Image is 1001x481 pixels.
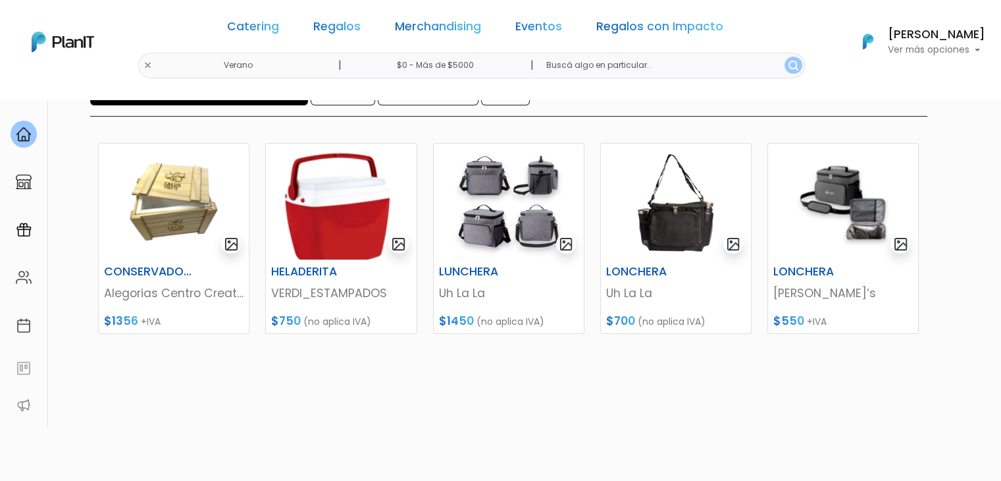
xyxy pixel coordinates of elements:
p: [PERSON_NAME]’s [773,285,913,302]
a: Eventos [515,21,562,37]
h6: HELADERITA [263,265,367,279]
a: Catering [227,21,279,37]
img: people-662611757002400ad9ed0e3c099ab2801c6687ba6c219adb57efc949bc21e19d.svg [16,269,32,285]
span: $750 [271,313,301,329]
span: (no aplica IVA) [303,315,371,328]
a: gallery-light LUNCHERA Uh La La $1450 (no aplica IVA) [433,143,584,334]
img: search_button-432b6d5273f82d61273b3651a40e1bd1b912527efae98b1b7a1b2c0702e16a8d.svg [788,61,798,71]
img: thumb_Captura_de_pantalla_2025-08-27_153741.png [266,144,416,260]
img: gallery-light [559,237,574,252]
img: marketplace-4ceaa7011d94191e9ded77b95e3339b90024bf715f7c57f8cf31f2d8c509eaba.svg [16,174,32,190]
img: thumb_Captura_de_pantalla_2025-09-18_115428.png [768,144,918,260]
img: feedback-78b5a0c8f98aac82b08bfc38622c3050aee476f2c9584af64705fc4e61158814.svg [16,360,32,376]
img: PlanIt Logo [854,27,883,56]
img: partners-52edf745621dab592f3b2c58e3bca9d71375a7ef29c3b500c9f145b62cc070d4.svg [16,397,32,413]
a: Regalos [313,21,361,37]
h6: LUNCHERA [431,265,535,279]
a: gallery-light LONCHERA [PERSON_NAME]’s $550 +IVA [767,143,919,334]
img: gallery-light [391,237,406,252]
span: +IVA [141,315,161,328]
p: Alegorias Centro Creativo [104,285,244,302]
p: Ver más opciones [888,45,985,55]
h6: [PERSON_NAME] [888,29,985,41]
div: ¿Necesitás ayuda? [68,13,190,38]
p: Uh La La [439,285,578,302]
a: gallery-light LONCHERA Uh La La $700 (no aplica IVA) [600,143,752,334]
img: campaigns-02234683943229c281be62815700db0a1741e53638e28bf9629b52c665b00959.svg [16,222,32,238]
a: Merchandising [395,21,481,37]
img: close-6986928ebcb1d6c9903e3b54e860dbc4d054630f23adef3a32610726dff6a82b.svg [143,61,152,70]
img: calendar-87d922413cdce8b2cf7b7f5f62616a5cf9e4887200fb71536465627b3292af00.svg [16,318,32,333]
span: $700 [606,313,635,329]
h6: LONCHERA [765,265,869,279]
p: VERDI_ESTAMPADOS [271,285,411,302]
input: Buscá algo en particular.. [535,53,804,78]
a: gallery-light HELADERITA VERDI_ESTAMPADOS $750 (no aplica IVA) [265,143,417,334]
img: gallery-light [224,237,239,252]
img: thumb_image__copia___copia___copia___copia___copia___copia___copia___copia___copia_-Photoroom__28... [434,144,584,260]
img: home-e721727adea9d79c4d83392d1f703f7f8bce08238fde08b1acbfd93340b81755.svg [16,127,32,142]
img: gallery-light [893,237,908,252]
span: (no aplica IVA) [476,315,544,328]
span: +IVA [807,315,827,328]
img: thumb_Dise%C3%B1o_sin_t%C3%ADtulo_-_2024-11-25T122131.197.png [601,144,751,260]
img: gallery-light [726,237,741,252]
span: $1356 [104,313,138,329]
img: thumb_Captura_de_pantalla_2023-09-12_131513-PhotoRoom.png [99,144,249,260]
a: gallery-light CONSERVADORA Alegorias Centro Creativo $1356 +IVA [98,143,249,334]
span: $1450 [439,313,474,329]
p: | [338,57,341,73]
button: PlanIt Logo [PERSON_NAME] Ver más opciones [846,24,985,59]
h6: LONCHERA [598,265,702,279]
h6: CONSERVADORA [96,265,200,279]
img: PlanIt Logo [32,32,94,52]
a: Regalos con Impacto [596,21,723,37]
span: $550 [773,313,804,329]
span: (no aplica IVA) [638,315,706,328]
p: Uh La La [606,285,746,302]
p: | [530,57,533,73]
